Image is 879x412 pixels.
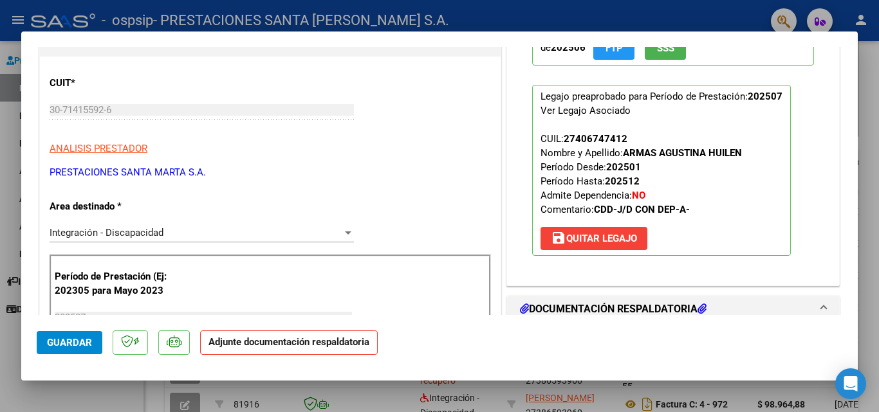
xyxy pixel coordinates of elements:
[632,190,645,201] strong: NO
[507,296,839,322] mat-expansion-panel-header: DOCUMENTACIÓN RESPALDATORIA
[594,204,690,215] strong: CDD-J/D CON DEP-A-
[564,132,627,146] div: 27406747412
[208,336,369,348] strong: Adjunte documentación respaldatoria
[551,230,566,246] mat-icon: save
[606,161,641,173] strong: 202501
[532,85,791,256] p: Legajo preaprobado para Período de Prestación:
[541,204,690,215] span: Comentario:
[50,76,182,91] p: CUIT
[50,227,163,238] span: Integración - Discapacidad
[541,133,742,215] span: CUIL: Nombre y Apellido: Período Desde: Período Hasta: Admite Dependencia:
[657,42,674,54] span: SSS
[623,147,742,159] strong: ARMAS AGUSTINA HUILEN
[50,165,491,180] p: PRESTACIONES SANTA MARTA S.A.
[47,337,92,348] span: Guardar
[551,233,637,244] span: Quitar Legajo
[50,143,147,154] span: ANALISIS PRESTADOR
[50,199,182,214] p: Area destinado *
[645,36,686,60] button: SSS
[37,331,102,354] button: Guardar
[55,269,184,298] p: Período de Prestación (Ej: 202305 para Mayo 2023
[606,42,623,54] span: FTP
[541,227,647,250] button: Quitar Legajo
[835,368,866,399] div: Open Intercom Messenger
[748,91,782,102] strong: 202507
[593,36,634,60] button: FTP
[551,42,586,53] strong: 202506
[605,175,640,187] strong: 202512
[520,301,707,317] h1: DOCUMENTACIÓN RESPALDATORIA
[541,103,631,118] div: Ver Legajo Asociado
